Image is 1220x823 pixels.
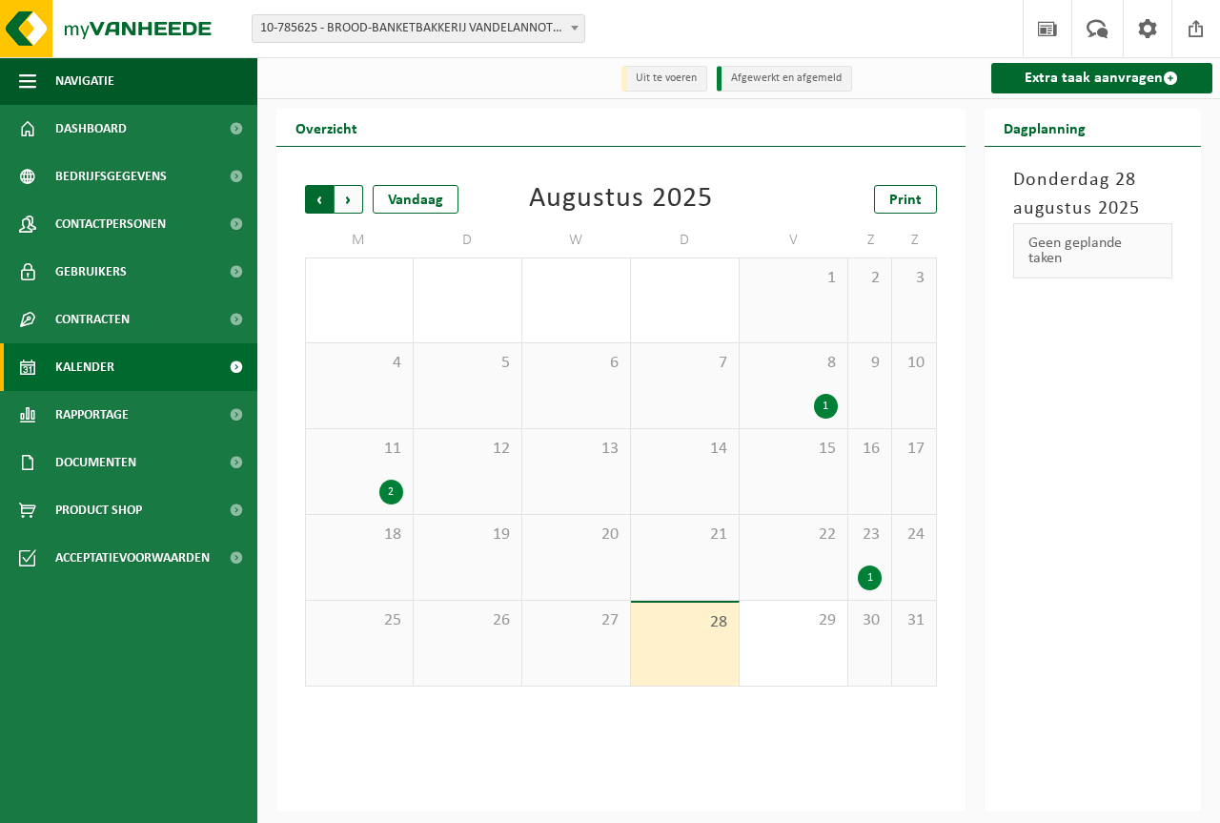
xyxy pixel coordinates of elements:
[532,525,620,545] span: 20
[749,268,838,289] span: 1
[55,200,166,248] span: Contactpersonen
[315,353,403,374] span: 4
[315,610,403,631] span: 25
[532,353,620,374] span: 6
[315,439,403,460] span: 11
[621,66,707,92] li: Uit te voeren
[252,14,585,43] span: 10-785625 - BROOD-BANKETBAKKERIJ VANDELANNOTE - RUMBEKE
[532,439,620,460] span: 13
[423,353,512,374] span: 5
[892,223,936,257] td: Z
[423,610,512,631] span: 26
[717,66,852,92] li: Afgewerkt en afgemeld
[55,391,129,439] span: Rapportage
[858,353,882,374] span: 9
[749,439,838,460] span: 15
[305,223,414,257] td: M
[848,223,892,257] td: Z
[740,223,848,257] td: V
[858,525,882,545] span: 23
[640,439,729,460] span: 14
[305,185,334,214] span: Vorige
[902,610,925,631] span: 31
[902,525,925,545] span: 24
[749,353,838,374] span: 8
[631,223,740,257] td: D
[315,525,403,545] span: 18
[902,439,925,460] span: 17
[55,343,114,391] span: Kalender
[55,248,127,296] span: Gebruikers
[858,439,882,460] span: 16
[373,185,458,214] div: Vandaag
[991,63,1213,93] a: Extra taak aanvragen
[532,610,620,631] span: 27
[335,185,363,214] span: Volgende
[814,394,838,419] div: 1
[858,566,882,590] div: 1
[1013,166,1173,223] h3: Donderdag 28 augustus 2025
[874,185,937,214] a: Print
[253,15,584,42] span: 10-785625 - BROOD-BANKETBAKKERIJ VANDELANNOTE - RUMBEKE
[858,268,882,289] span: 2
[529,185,713,214] div: Augustus 2025
[55,296,130,343] span: Contracten
[749,610,838,631] span: 29
[902,268,925,289] span: 3
[423,525,512,545] span: 19
[889,193,922,208] span: Print
[379,480,403,504] div: 2
[55,105,127,153] span: Dashboard
[276,109,376,146] h2: Overzicht
[423,439,512,460] span: 12
[414,223,522,257] td: D
[55,534,210,582] span: Acceptatievoorwaarden
[55,153,167,200] span: Bedrijfsgegevens
[640,525,729,545] span: 21
[55,439,136,486] span: Documenten
[640,612,729,633] span: 28
[1013,223,1173,278] div: Geen geplande taken
[902,353,925,374] span: 10
[55,57,114,105] span: Navigatie
[55,486,142,534] span: Product Shop
[522,223,631,257] td: W
[858,610,882,631] span: 30
[985,109,1105,146] h2: Dagplanning
[749,525,838,545] span: 22
[640,353,729,374] span: 7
